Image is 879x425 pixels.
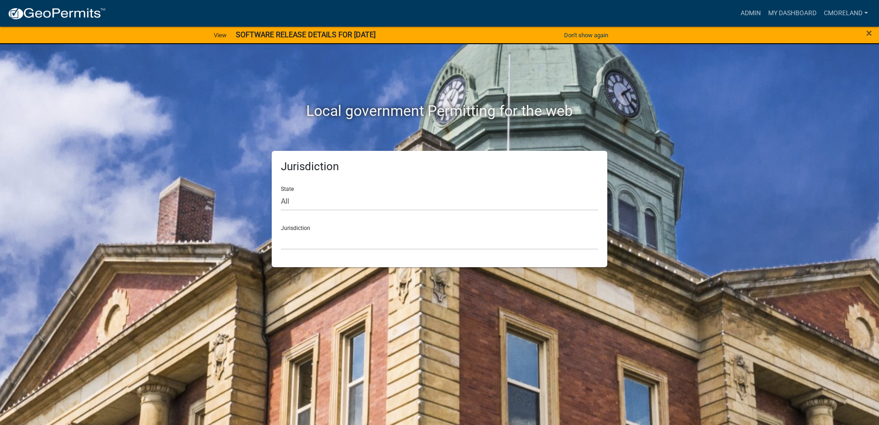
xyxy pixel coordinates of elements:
[737,5,765,22] a: Admin
[184,102,695,120] h2: Local government Permitting for the web
[560,28,612,43] button: Don't show again
[281,160,598,173] h5: Jurisdiction
[210,28,230,43] a: View
[765,5,820,22] a: My Dashboard
[236,30,376,39] strong: SOFTWARE RELEASE DETAILS FOR [DATE]
[866,27,872,40] span: ×
[820,5,872,22] a: cmoreland
[866,28,872,39] button: Close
